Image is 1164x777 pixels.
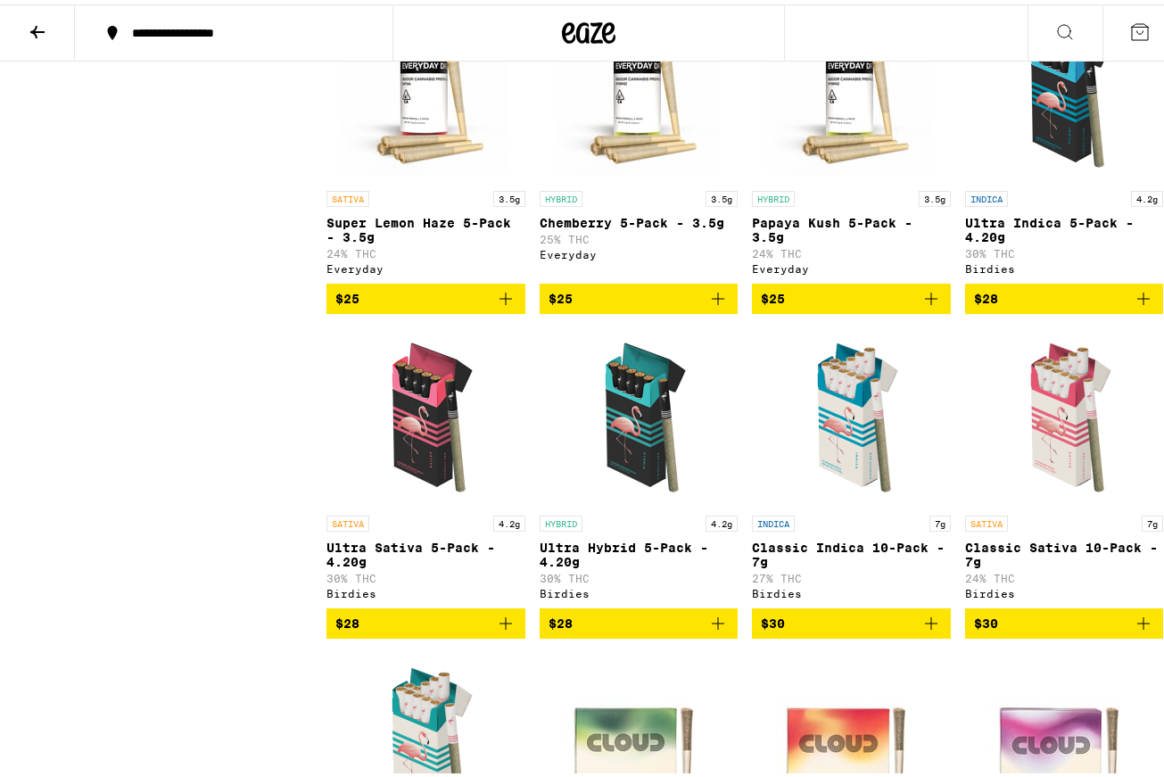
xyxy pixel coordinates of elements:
[752,244,951,255] p: 24% THC
[549,324,728,502] img: Birdies - Ultra Hybrid 5-Pack - 4.20g
[326,568,525,580] p: 30% THC
[965,279,1164,310] button: Add to bag
[706,186,738,203] p: 3.5g
[540,244,739,256] div: Everyday
[761,612,785,626] span: $30
[965,568,1164,580] p: 24% THC
[326,511,369,527] p: SATIVA
[752,568,951,580] p: 27% THC
[326,259,525,270] div: Everyday
[761,287,785,302] span: $25
[706,511,738,527] p: 4.2g
[326,583,525,595] div: Birdies
[929,511,951,527] p: 7g
[762,324,940,502] img: Birdies - Classic Indica 10-Pack - 7g
[326,536,525,565] p: Ultra Sativa 5-Pack - 4.20g
[752,511,795,527] p: INDICA
[540,186,582,203] p: HYBRID
[965,511,1008,527] p: SATIVA
[965,324,1164,604] a: Open page for Classic Sativa 10-Pack - 7g from Birdies
[965,244,1164,255] p: 30% THC
[919,186,951,203] p: 3.5g
[752,604,951,634] button: Add to bag
[540,211,739,226] p: Chemberry 5-Pack - 3.5g
[965,186,1008,203] p: INDICA
[336,324,515,502] img: Birdies - Ultra Sativa 5-Pack - 4.20g
[965,536,1164,565] p: Classic Sativa 10-Pack - 7g
[326,186,369,203] p: SATIVA
[540,583,739,595] div: Birdies
[965,583,1164,595] div: Birdies
[326,244,525,255] p: 24% THC
[965,211,1164,240] p: Ultra Indica 5-Pack - 4.20g
[965,604,1164,634] button: Add to bag
[326,211,525,240] p: Super Lemon Haze 5-Pack - 3.5g
[540,279,739,310] button: Add to bag
[540,229,739,241] p: 25% THC
[540,324,739,604] a: Open page for Ultra Hybrid 5-Pack - 4.20g from Birdies
[540,511,582,527] p: HYBRID
[493,511,525,527] p: 4.2g
[335,612,359,626] span: $28
[540,536,739,565] p: Ultra Hybrid 5-Pack - 4.20g
[1131,186,1163,203] p: 4.2g
[549,287,573,302] span: $25
[752,536,951,565] p: Classic Indica 10-Pack - 7g
[11,12,128,27] span: Hi. Need any help?
[540,604,739,634] button: Add to bag
[493,186,525,203] p: 3.5g
[965,259,1164,270] div: Birdies
[326,279,525,310] button: Add to bag
[1142,511,1163,527] p: 7g
[752,186,795,203] p: HYBRID
[974,612,998,626] span: $30
[752,259,951,270] div: Everyday
[326,604,525,634] button: Add to bag
[752,583,951,595] div: Birdies
[752,211,951,240] p: Papaya Kush 5-Pack - 3.5g
[540,568,739,580] p: 30% THC
[752,324,951,604] a: Open page for Classic Indica 10-Pack - 7g from Birdies
[549,612,573,626] span: $28
[974,287,998,302] span: $28
[752,279,951,310] button: Add to bag
[335,287,359,302] span: $25
[975,324,1153,502] img: Birdies - Classic Sativa 10-Pack - 7g
[326,324,525,604] a: Open page for Ultra Sativa 5-Pack - 4.20g from Birdies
